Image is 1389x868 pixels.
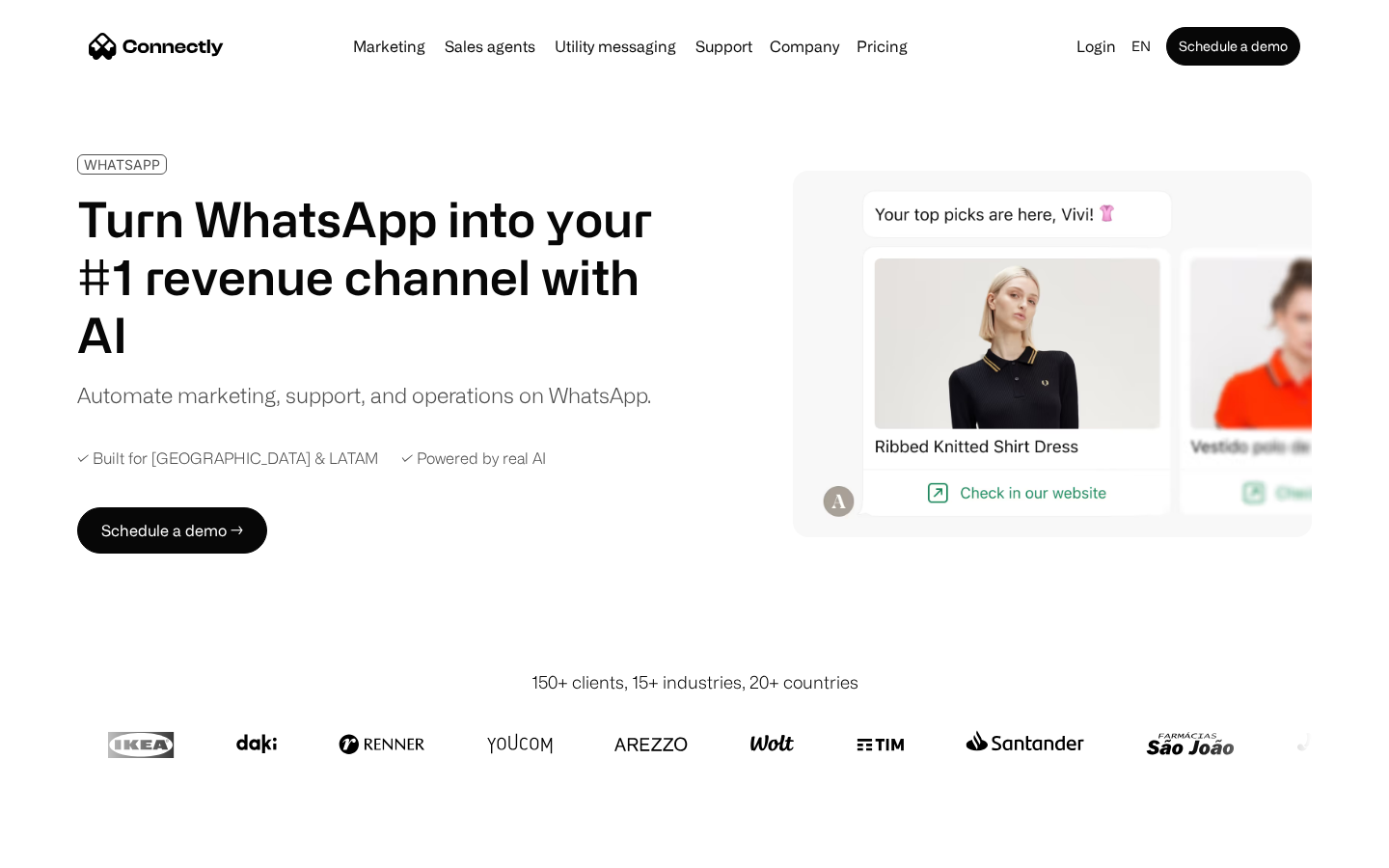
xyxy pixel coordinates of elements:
[849,39,915,54] a: Pricing
[531,669,858,695] div: 150+ clients, 15+ industries, 20+ countries
[39,834,116,861] ul: Language list
[77,449,378,468] div: ✓ Built for [GEOGRAPHIC_DATA] & LATAM
[437,39,543,54] a: Sales agents
[77,190,675,364] h1: Turn WhatsApp into your #1 revenue channel with AI
[770,33,839,60] div: Company
[345,39,433,54] a: Marketing
[1131,33,1151,60] div: en
[547,39,684,54] a: Utility messaging
[77,507,267,554] a: Schedule a demo →
[77,379,651,411] div: Automate marketing, support, and operations on WhatsApp.
[84,157,160,172] div: WHATSAPP
[401,449,546,468] div: ✓ Powered by real AI
[688,39,760,54] a: Support
[1069,33,1124,60] a: Login
[19,832,116,861] aside: Language selected: English
[1166,27,1300,66] a: Schedule a demo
